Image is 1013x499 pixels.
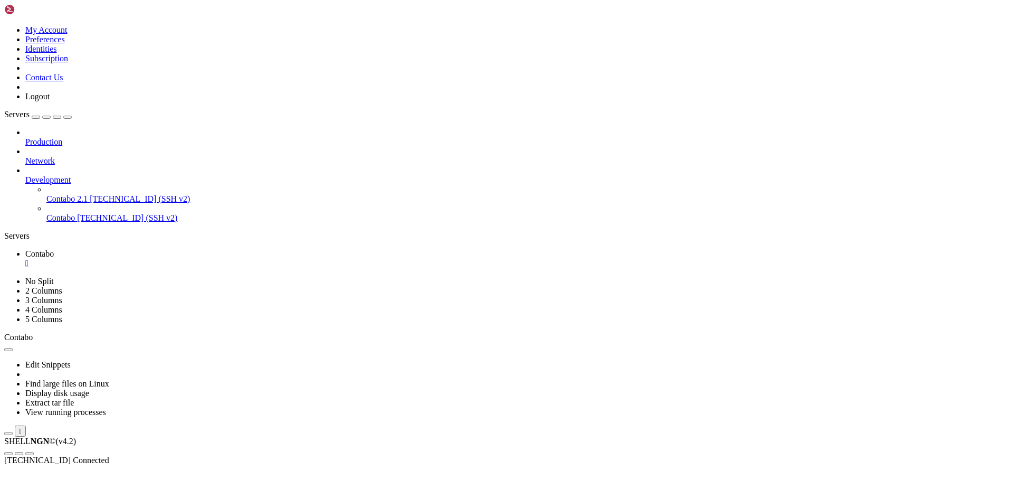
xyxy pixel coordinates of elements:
[25,128,1009,147] li: Production
[25,175,1009,185] a: Development
[25,315,62,324] a: 5 Columns
[25,44,57,53] a: Identities
[4,231,1009,241] div: Servers
[25,249,1009,268] a: Contabo
[77,213,177,222] span: [TECHNICAL_ID] (SSH v2)
[25,73,63,82] a: Contact Us
[25,249,54,258] span: Contabo
[25,296,62,305] a: 3 Columns
[46,213,75,222] span: Contabo
[25,286,62,295] a: 2 Columns
[25,379,109,388] a: Find large files on Linux
[4,110,30,119] span: Servers
[46,213,1009,223] a: Contabo [TECHNICAL_ID] (SSH v2)
[25,147,1009,166] li: Network
[25,360,71,369] a: Edit Snippets
[25,408,106,417] a: View running processes
[25,54,68,63] a: Subscription
[25,156,1009,166] a: Network
[25,277,54,286] a: No Split
[25,305,62,314] a: 4 Columns
[46,185,1009,204] li: Contabo 2.1 [TECHNICAL_ID] (SSH v2)
[25,398,74,407] a: Extract tar file
[25,137,62,146] span: Production
[25,92,50,101] a: Logout
[90,194,190,203] span: [TECHNICAL_ID] (SSH v2)
[4,110,72,119] a: Servers
[25,25,68,34] a: My Account
[25,156,55,165] span: Network
[19,427,22,435] div: 
[25,35,65,44] a: Preferences
[25,259,1009,268] a: 
[25,137,1009,147] a: Production
[4,333,33,342] span: Contabo
[15,426,26,437] button: 
[25,175,71,184] span: Development
[4,4,65,15] img: Shellngn
[46,194,88,203] span: Contabo 2.1
[25,166,1009,223] li: Development
[25,389,89,398] a: Display disk usage
[46,194,1009,204] a: Contabo 2.1 [TECHNICAL_ID] (SSH v2)
[46,204,1009,223] li: Contabo [TECHNICAL_ID] (SSH v2)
